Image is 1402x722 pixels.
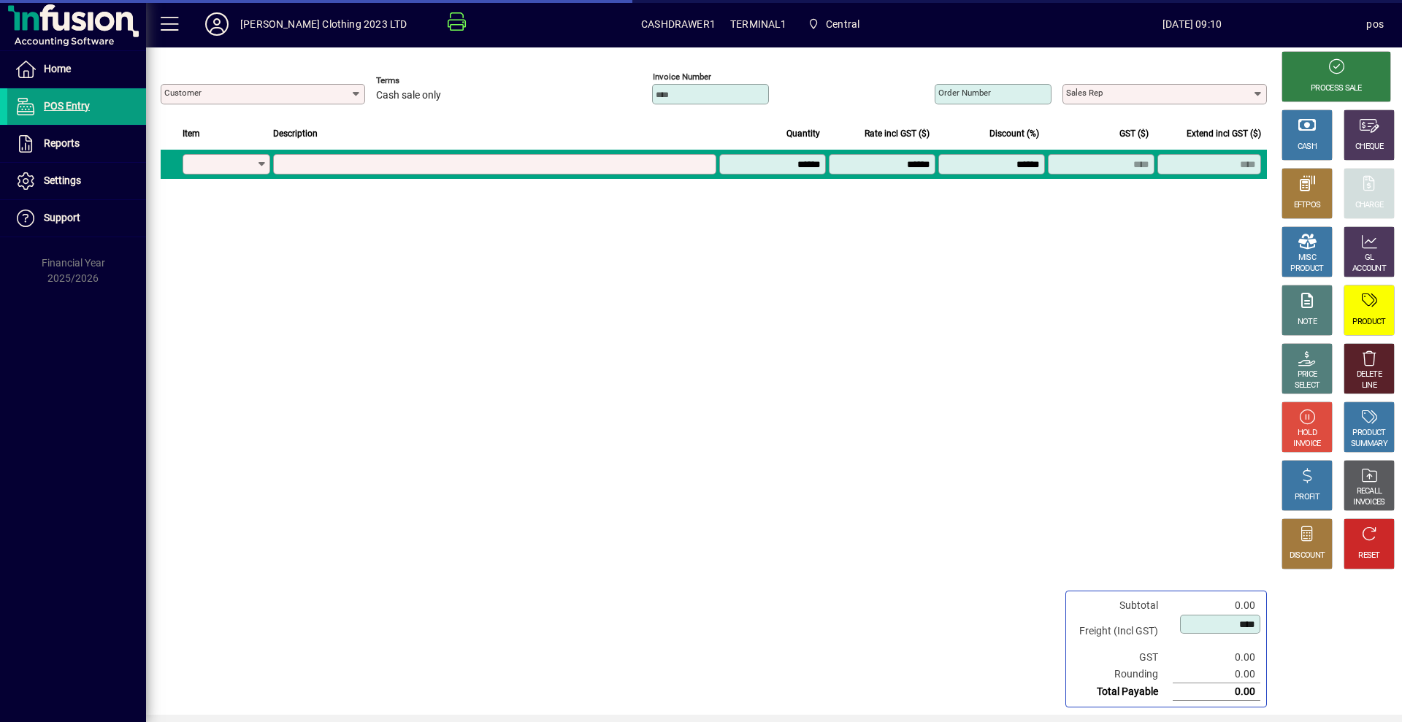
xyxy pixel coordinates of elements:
[641,12,716,36] span: CASHDRAWER1
[938,88,991,98] mat-label: Order number
[826,12,859,36] span: Central
[989,126,1039,142] span: Discount (%)
[1293,439,1320,450] div: INVOICE
[1072,614,1173,649] td: Freight (Incl GST)
[1294,200,1321,211] div: EFTPOS
[7,163,146,199] a: Settings
[1355,200,1384,211] div: CHARGE
[1290,264,1323,274] div: PRODUCT
[1352,264,1386,274] div: ACCOUNT
[1365,253,1374,264] div: GL
[1173,666,1260,683] td: 0.00
[44,174,81,186] span: Settings
[44,100,90,112] span: POS Entry
[1295,492,1319,503] div: PROFIT
[1298,253,1316,264] div: MISC
[183,126,200,142] span: Item
[194,11,240,37] button: Profile
[1358,550,1380,561] div: RESET
[1119,126,1149,142] span: GST ($)
[1352,317,1385,328] div: PRODUCT
[164,88,202,98] mat-label: Customer
[802,11,866,37] span: Central
[786,126,820,142] span: Quantity
[44,137,80,149] span: Reports
[1173,597,1260,614] td: 0.00
[44,212,80,223] span: Support
[1351,439,1387,450] div: SUMMARY
[1072,597,1173,614] td: Subtotal
[1366,12,1384,36] div: pos
[1298,317,1317,328] div: NOTE
[7,200,146,237] a: Support
[1072,683,1173,701] td: Total Payable
[1018,12,1367,36] span: [DATE] 09:10
[1173,683,1260,701] td: 0.00
[865,126,930,142] span: Rate incl GST ($)
[653,72,711,82] mat-label: Invoice number
[1362,380,1376,391] div: LINE
[1290,550,1325,561] div: DISCOUNT
[1352,428,1385,439] div: PRODUCT
[1298,428,1317,439] div: HOLD
[1072,666,1173,683] td: Rounding
[1072,649,1173,666] td: GST
[1173,649,1260,666] td: 0.00
[1298,142,1317,153] div: CASH
[1311,83,1362,94] div: PROCESS SALE
[1295,380,1320,391] div: SELECT
[7,51,146,88] a: Home
[7,126,146,162] a: Reports
[1066,88,1103,98] mat-label: Sales rep
[1357,369,1382,380] div: DELETE
[1353,497,1384,508] div: INVOICES
[44,63,71,74] span: Home
[273,126,318,142] span: Description
[1187,126,1261,142] span: Extend incl GST ($)
[1355,142,1383,153] div: CHEQUE
[240,12,407,36] div: [PERSON_NAME] Clothing 2023 LTD
[376,76,464,85] span: Terms
[1357,486,1382,497] div: RECALL
[376,90,441,101] span: Cash sale only
[1298,369,1317,380] div: PRICE
[730,12,787,36] span: TERMINAL1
